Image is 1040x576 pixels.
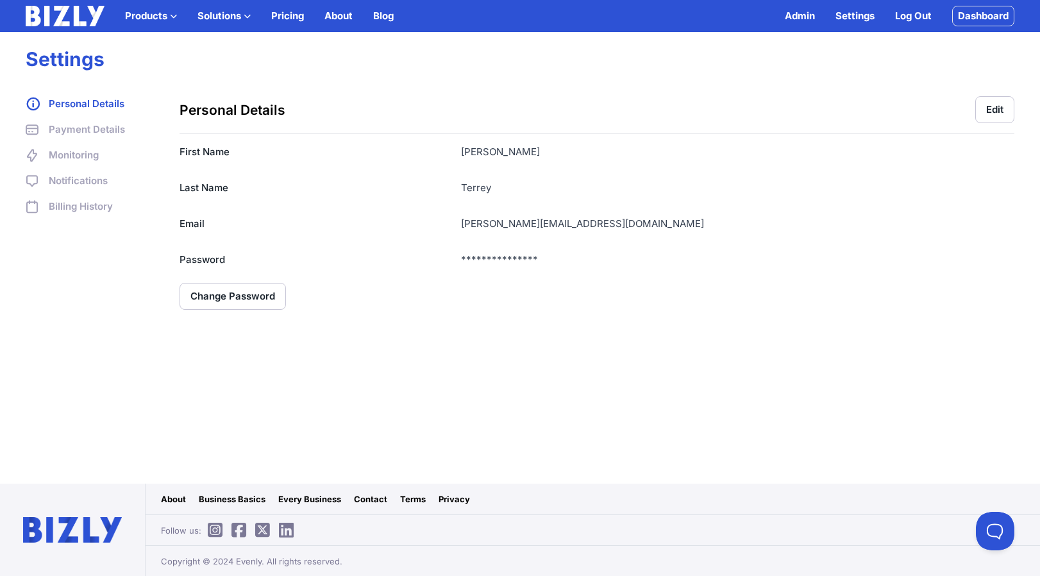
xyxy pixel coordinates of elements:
[952,6,1014,26] a: Dashboard
[161,555,342,568] span: Copyright © 2024 Evenly. All rights reserved.
[461,180,1014,196] dd: Terrey
[26,173,154,189] a: Notifications
[354,493,387,505] a: Contact
[976,512,1014,550] iframe: Toggle Customer Support
[26,96,154,112] a: Personal Details
[161,493,186,505] a: About
[180,283,286,310] a: Change Password
[271,8,304,24] a: Pricing
[975,96,1014,123] button: Edit
[161,524,300,537] span: Follow us:
[461,216,1014,232] dd: [PERSON_NAME][EMAIL_ADDRESS][DOMAIN_NAME]
[373,8,394,24] a: Blog
[278,493,341,505] a: Every Business
[197,8,251,24] button: Solutions
[324,8,353,24] a: About
[26,199,154,214] a: Billing History
[125,8,177,24] button: Products
[26,122,154,137] a: Payment Details
[461,144,1014,160] dd: [PERSON_NAME]
[180,180,451,196] dt: Last Name
[26,148,154,163] a: Monitoring
[180,144,451,160] dt: First Name
[199,493,265,505] a: Business Basics
[26,47,1014,71] h1: Settings
[785,8,815,24] a: Admin
[895,8,932,24] a: Log Out
[400,493,426,505] a: Terms
[180,216,451,232] dt: Email
[835,8,875,24] a: Settings
[180,252,451,267] dt: Password
[180,101,285,119] h3: Personal Details
[439,493,470,505] a: Privacy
